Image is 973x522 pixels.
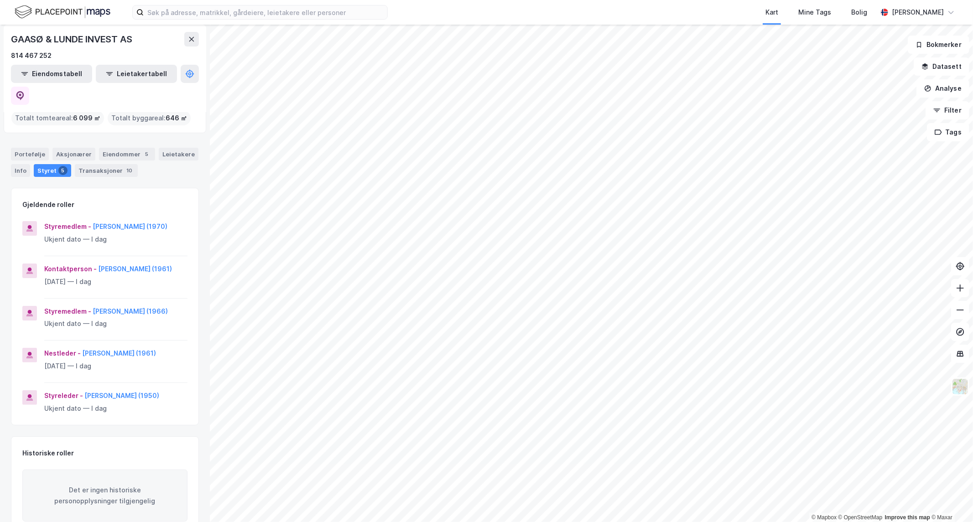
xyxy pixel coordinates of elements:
[838,514,883,521] a: OpenStreetMap
[914,57,969,76] button: Datasett
[11,65,92,83] button: Eiendomstabell
[916,79,969,98] button: Analyse
[926,101,969,119] button: Filter
[44,318,187,329] div: Ukjent dato — I dag
[11,32,134,47] div: GAASØ & LUNDE INVEST AS
[885,514,930,521] a: Improve this map
[108,111,191,125] div: Totalt byggareal :
[798,7,831,18] div: Mine Tags
[73,113,100,124] span: 6 099 ㎡
[44,403,187,414] div: Ukjent dato — I dag
[927,478,973,522] iframe: Chat Widget
[166,113,187,124] span: 646 ㎡
[11,164,30,177] div: Info
[142,150,151,159] div: 5
[812,514,837,521] a: Mapbox
[851,7,867,18] div: Bolig
[125,166,134,175] div: 10
[15,4,110,20] img: logo.f888ab2527a4732fd821a326f86c7f29.svg
[44,234,187,245] div: Ukjent dato — I dag
[765,7,778,18] div: Kart
[927,123,969,141] button: Tags
[144,5,387,19] input: Søk på adresse, matrikkel, gårdeiere, leietakere eller personer
[22,448,74,459] div: Historiske roller
[927,478,973,522] div: Kontrollprogram for chat
[96,65,177,83] button: Leietakertabell
[22,199,74,210] div: Gjeldende roller
[11,148,49,160] div: Portefølje
[908,36,969,54] button: Bokmerker
[44,276,187,287] div: [DATE] — I dag
[952,378,969,395] img: Z
[159,148,198,160] div: Leietakere
[44,361,187,372] div: [DATE] — I dag
[892,7,944,18] div: [PERSON_NAME]
[52,148,95,160] div: Aksjonærer
[75,164,138,177] div: Transaksjoner
[11,50,52,61] div: 814 467 252
[11,111,104,125] div: Totalt tomteareal :
[99,148,155,160] div: Eiendommer
[34,164,71,177] div: Styret
[22,470,187,522] div: Det er ingen historiske personopplysninger tilgjengelig
[58,166,68,175] div: 5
